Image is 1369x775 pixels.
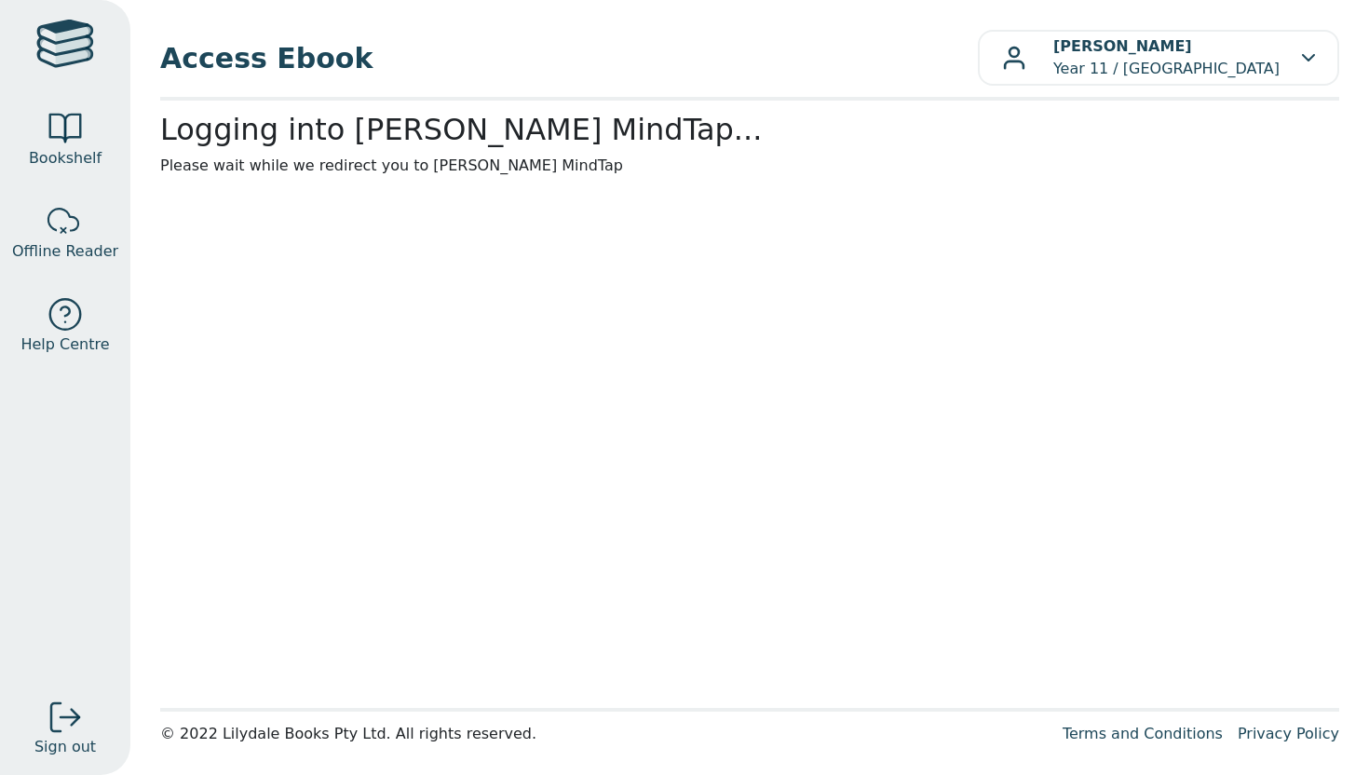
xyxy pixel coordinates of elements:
span: Sign out [34,736,96,758]
span: Offline Reader [12,240,118,263]
a: Privacy Policy [1238,725,1339,742]
span: Help Centre [20,333,109,356]
span: Bookshelf [29,147,102,170]
p: Please wait while we redirect you to [PERSON_NAME] MindTap [160,155,1339,177]
a: Terms and Conditions [1063,725,1223,742]
b: [PERSON_NAME] [1053,37,1192,55]
div: © 2022 Lilydale Books Pty Ltd. All rights reserved. [160,723,1048,745]
h2: Logging into [PERSON_NAME] MindTap... [160,112,1339,147]
p: Year 11 / [GEOGRAPHIC_DATA] [1053,35,1280,80]
span: Access Ebook [160,37,978,79]
button: [PERSON_NAME]Year 11 / [GEOGRAPHIC_DATA] [978,30,1339,86]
